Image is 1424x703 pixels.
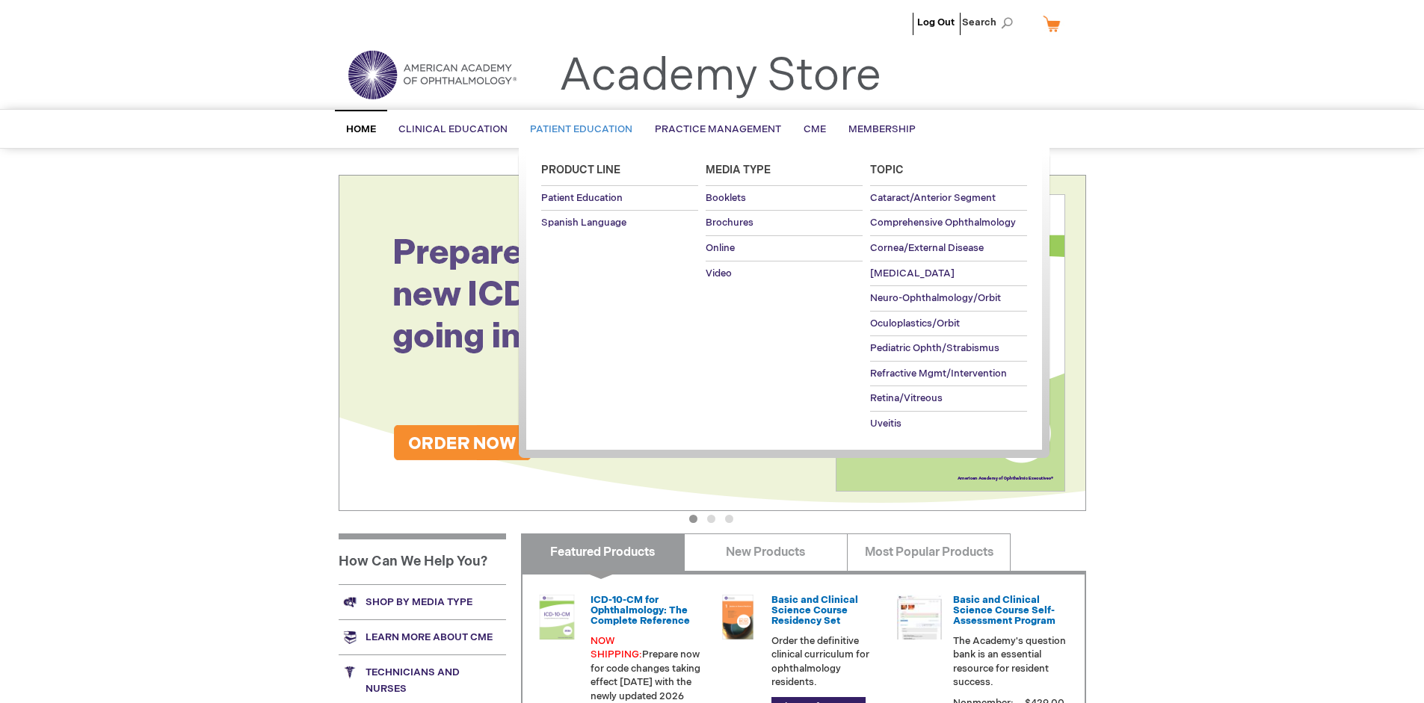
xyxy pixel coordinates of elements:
[962,7,1019,37] span: Search
[339,533,506,584] h1: How Can We Help You?
[804,123,826,135] span: CME
[706,242,735,254] span: Online
[897,595,942,639] img: bcscself_20.jpg
[655,123,781,135] span: Practice Management
[591,594,690,628] a: ICD-10-CM for Ophthalmology: The Complete Reference
[684,533,848,571] a: New Products
[339,619,506,654] a: Learn more about CME
[848,123,916,135] span: Membership
[870,368,1007,380] span: Refractive Mgmt/Intervention
[707,515,715,523] button: 2 of 3
[689,515,697,523] button: 1 of 3
[521,533,685,571] a: Featured Products
[870,164,904,176] span: Topic
[870,292,1001,304] span: Neuro-Ophthalmology/Orbit
[541,164,620,176] span: Product Line
[591,635,642,661] font: NOW SHIPPING:
[953,634,1067,690] p: The Academy's question bank is an essential resource for resident success.
[706,267,732,279] span: Video
[715,595,760,639] img: 02850963u_47.png
[706,164,771,176] span: Media Type
[870,342,999,354] span: Pediatric Ophth/Strabismus
[870,217,1016,229] span: Comprehensive Ophthalmology
[870,318,960,329] span: Oculoplastics/Orbit
[541,192,623,204] span: Patient Education
[953,594,1055,628] a: Basic and Clinical Science Course Self-Assessment Program
[771,594,858,628] a: Basic and Clinical Science Course Residency Set
[706,217,753,229] span: Brochures
[870,192,996,204] span: Cataract/Anterior Segment
[725,515,733,523] button: 3 of 3
[870,267,955,279] span: [MEDICAL_DATA]
[346,123,376,135] span: Home
[870,392,943,404] span: Retina/Vitreous
[706,192,746,204] span: Booklets
[541,217,626,229] span: Spanish Language
[398,123,508,135] span: Clinical Education
[870,242,984,254] span: Cornea/External Disease
[559,49,881,103] a: Academy Store
[870,418,901,430] span: Uveitis
[339,584,506,619] a: Shop by media type
[530,123,632,135] span: Patient Education
[917,16,955,28] a: Log Out
[847,533,1011,571] a: Most Popular Products
[771,634,885,690] p: Order the definitive clinical curriculum for ophthalmology residents.
[534,595,579,639] img: 0120008u_42.png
